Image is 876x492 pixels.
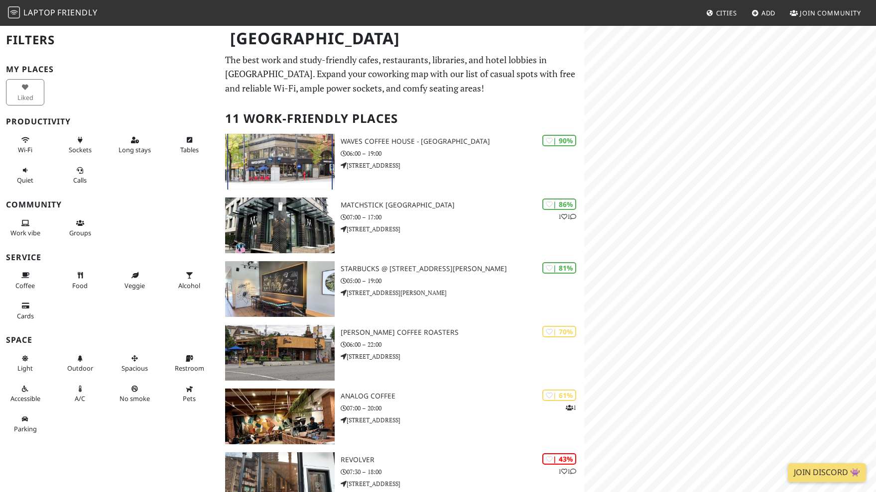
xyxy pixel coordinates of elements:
a: Analog Coffee | 61% 1 Analog Coffee 07:00 – 20:00 [STREET_ADDRESS] [219,389,584,444]
p: [STREET_ADDRESS] [341,415,584,425]
img: JJ Bean Coffee Roasters [225,325,335,381]
img: Waves Coffee House - Hastings [225,134,335,190]
a: Waves Coffee House - Hastings | 90% Waves Coffee House - [GEOGRAPHIC_DATA] 06:00 – 19:00 [STREET_... [219,134,584,190]
p: 1 1 [558,467,576,476]
button: Calls [61,162,99,189]
button: Parking [6,411,44,437]
button: Pets [170,381,209,407]
a: LaptopFriendly LaptopFriendly [8,4,98,22]
span: Accessible [10,394,40,403]
p: [STREET_ADDRESS] [341,352,584,361]
div: | 43% [542,453,576,465]
p: 1 1 [558,212,576,221]
span: Join Community [800,8,861,17]
button: Restroom [170,350,209,377]
h3: Service [6,253,213,262]
button: Wi-Fi [6,132,44,158]
p: 07:00 – 20:00 [341,403,584,413]
a: Join Community [786,4,865,22]
button: Alcohol [170,267,209,294]
span: Alcohol [178,281,200,290]
img: Analog Coffee [225,389,335,444]
button: Long stays [116,132,154,158]
h3: [PERSON_NAME] Coffee Roasters [341,328,584,337]
div: | 86% [542,198,576,210]
span: People working [10,228,40,237]
h3: Productivity [6,117,213,126]
div: | 61% [542,390,576,401]
button: Light [6,350,44,377]
span: Credit cards [17,311,34,320]
h3: Starbucks @ [STREET_ADDRESS][PERSON_NAME] [341,265,584,273]
a: Starbucks @ 850 Powell St | 81% Starbucks @ [STREET_ADDRESS][PERSON_NAME] 05:00 – 19:00 [STREET_A... [219,261,584,317]
a: Matchstick Davie Street | 86% 11 Matchstick [GEOGRAPHIC_DATA] 07:00 – 17:00 [STREET_ADDRESS] [219,197,584,253]
p: [STREET_ADDRESS] [341,479,584,489]
a: JJ Bean Coffee Roasters | 70% [PERSON_NAME] Coffee Roasters 06:00 – 22:00 [STREET_ADDRESS] [219,325,584,381]
button: Coffee [6,267,44,294]
h3: Matchstick [GEOGRAPHIC_DATA] [341,201,584,209]
p: [STREET_ADDRESS] [341,224,584,234]
button: A/C [61,381,99,407]
div: | 90% [542,135,576,146]
button: Quiet [6,162,44,189]
h2: 11 Work-Friendly Places [225,103,578,134]
span: Group tables [69,228,91,237]
img: Starbucks @ 850 Powell St [225,261,335,317]
span: Food [72,281,88,290]
span: Outdoor area [67,364,93,373]
button: Tables [170,132,209,158]
span: Smoke free [120,394,150,403]
h3: Revolver [341,456,584,464]
p: [STREET_ADDRESS] [341,161,584,170]
p: 05:00 – 19:00 [341,276,584,286]
button: Outdoor [61,350,99,377]
button: Veggie [116,267,154,294]
h1: [GEOGRAPHIC_DATA] [222,25,582,52]
h3: Waves Coffee House - [GEOGRAPHIC_DATA] [341,137,584,146]
img: LaptopFriendly [8,6,20,18]
span: Veggie [125,281,145,290]
span: Long stays [119,145,151,154]
button: Spacious [116,350,154,377]
span: Pet friendly [183,394,196,403]
h3: Analog Coffee [341,392,584,400]
a: Cities [702,4,741,22]
span: Quiet [17,176,33,185]
span: Stable Wi-Fi [18,145,32,154]
button: Accessible [6,381,44,407]
span: Spacious [122,364,148,373]
span: Power sockets [69,145,92,154]
p: 07:00 – 17:00 [341,212,584,222]
button: Work vibe [6,215,44,241]
img: Matchstick Davie Street [225,197,335,253]
div: | 70% [542,326,576,337]
a: Join Discord 👾 [788,463,866,482]
h3: My Places [6,65,213,74]
p: [STREET_ADDRESS][PERSON_NAME] [341,288,584,297]
button: No smoke [116,381,154,407]
div: | 81% [542,262,576,274]
span: Work-friendly tables [180,145,199,154]
h3: Space [6,335,213,345]
span: Restroom [175,364,204,373]
button: Food [61,267,99,294]
p: 1 [566,403,576,412]
span: Friendly [57,7,97,18]
span: Natural light [17,364,33,373]
span: Add [761,8,776,17]
span: Parking [14,424,37,433]
span: Laptop [23,7,56,18]
span: Coffee [15,281,35,290]
p: 06:00 – 22:00 [341,340,584,349]
span: Cities [716,8,737,17]
p: 07:30 – 18:00 [341,467,584,477]
button: Groups [61,215,99,241]
h2: Filters [6,25,213,55]
span: Air conditioned [75,394,85,403]
button: Sockets [61,132,99,158]
h3: Community [6,200,213,209]
p: The best work and study-friendly cafes, restaurants, libraries, and hotel lobbies in [GEOGRAPHIC_... [225,53,578,96]
span: Video/audio calls [73,176,87,185]
a: Add [748,4,780,22]
p: 06:00 – 19:00 [341,149,584,158]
